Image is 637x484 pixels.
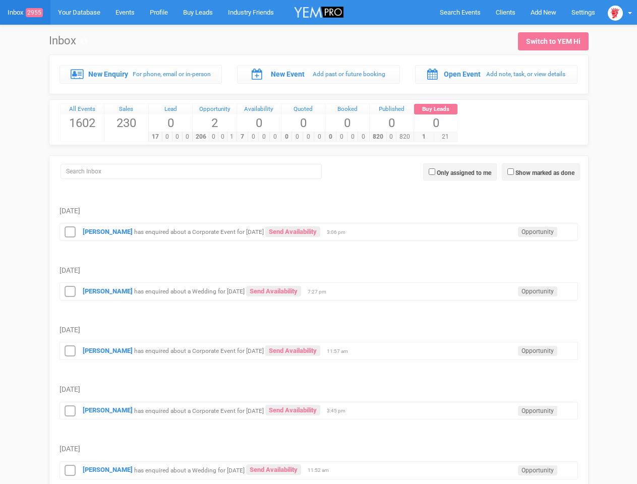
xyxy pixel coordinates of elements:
[237,114,281,132] span: 0
[193,114,237,132] span: 2
[104,114,148,132] span: 230
[386,132,397,142] span: 0
[265,405,320,415] a: Send Availability
[134,466,245,473] small: has enquired about a Wedding for [DATE]
[60,386,578,393] h5: [DATE]
[370,104,414,115] a: Published
[134,347,264,354] small: has enquired about a Corporate Event for [DATE]
[61,164,322,179] input: Search Inbox
[434,132,458,142] span: 21
[83,406,133,414] a: [PERSON_NAME]
[265,345,320,356] a: Send Availability
[149,104,193,115] a: Lead
[518,227,557,237] span: Opportunity
[325,104,369,115] a: Booked
[148,132,162,142] span: 17
[134,288,245,295] small: has enquired about a Wedding for [DATE]
[227,132,237,142] span: 1
[327,348,352,355] span: 11:57 am
[531,9,556,16] span: Add New
[162,132,172,142] span: 0
[192,132,209,142] span: 206
[518,406,557,416] span: Opportunity
[325,132,336,142] span: 0
[444,69,481,79] label: Open Event
[237,65,400,83] a: New Event Add past or future booking
[218,132,227,142] span: 0
[172,132,183,142] span: 0
[149,114,193,132] span: 0
[248,132,259,142] span: 0
[246,286,301,296] a: Send Availability
[314,132,325,142] span: 0
[104,104,148,115] a: Sales
[61,114,104,132] span: 1602
[258,132,270,142] span: 0
[26,8,43,17] span: 2955
[347,132,359,142] span: 0
[271,69,305,79] label: New Event
[308,467,333,474] span: 11:52 am
[336,132,348,142] span: 0
[415,65,578,83] a: Open Event Add note, task, or view details
[182,132,193,142] span: 0
[60,267,578,274] h5: [DATE]
[313,71,385,78] small: Add past or future booking
[414,132,434,142] span: 1
[370,114,414,132] span: 0
[60,65,222,83] a: New Enquiry For phone, email or in-person
[134,228,264,235] small: has enquired about a Corporate Event for [DATE]
[265,226,320,237] a: Send Availability
[269,132,281,142] span: 0
[281,132,293,142] span: 0
[327,407,352,414] span: 3:45 pm
[83,228,133,235] a: [PERSON_NAME]
[134,407,264,414] small: has enquired about a Corporate Event for [DATE]
[133,71,211,78] small: For phone, email or in-person
[518,465,557,475] span: Opportunity
[60,326,578,334] h5: [DATE]
[193,104,237,115] a: Opportunity
[518,32,589,50] a: Switch to YEM Hi
[414,104,458,115] a: Buy Leads
[237,132,248,142] span: 7
[515,168,574,177] label: Show marked as done
[437,168,491,177] label: Only assigned to me
[237,104,281,115] a: Availability
[281,104,325,115] a: Quoted
[526,36,581,46] div: Switch to YEM Hi
[608,6,623,21] img: open-uri20201106-4-feaa45
[496,9,515,16] span: Clients
[414,114,458,132] span: 0
[88,69,128,79] label: New Enquiry
[281,114,325,132] span: 0
[369,132,387,142] span: 820
[518,346,557,356] span: Opportunity
[83,287,133,295] a: [PERSON_NAME]
[83,466,133,473] a: [PERSON_NAME]
[209,132,218,142] span: 0
[358,132,369,142] span: 0
[327,229,352,236] span: 3:06 pm
[60,207,578,215] h5: [DATE]
[61,104,104,115] a: All Events
[303,132,314,142] span: 0
[308,288,333,295] span: 7:27 pm
[246,464,301,475] a: Send Availability
[83,347,133,354] a: [PERSON_NAME]
[325,114,369,132] span: 0
[292,132,303,142] span: 0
